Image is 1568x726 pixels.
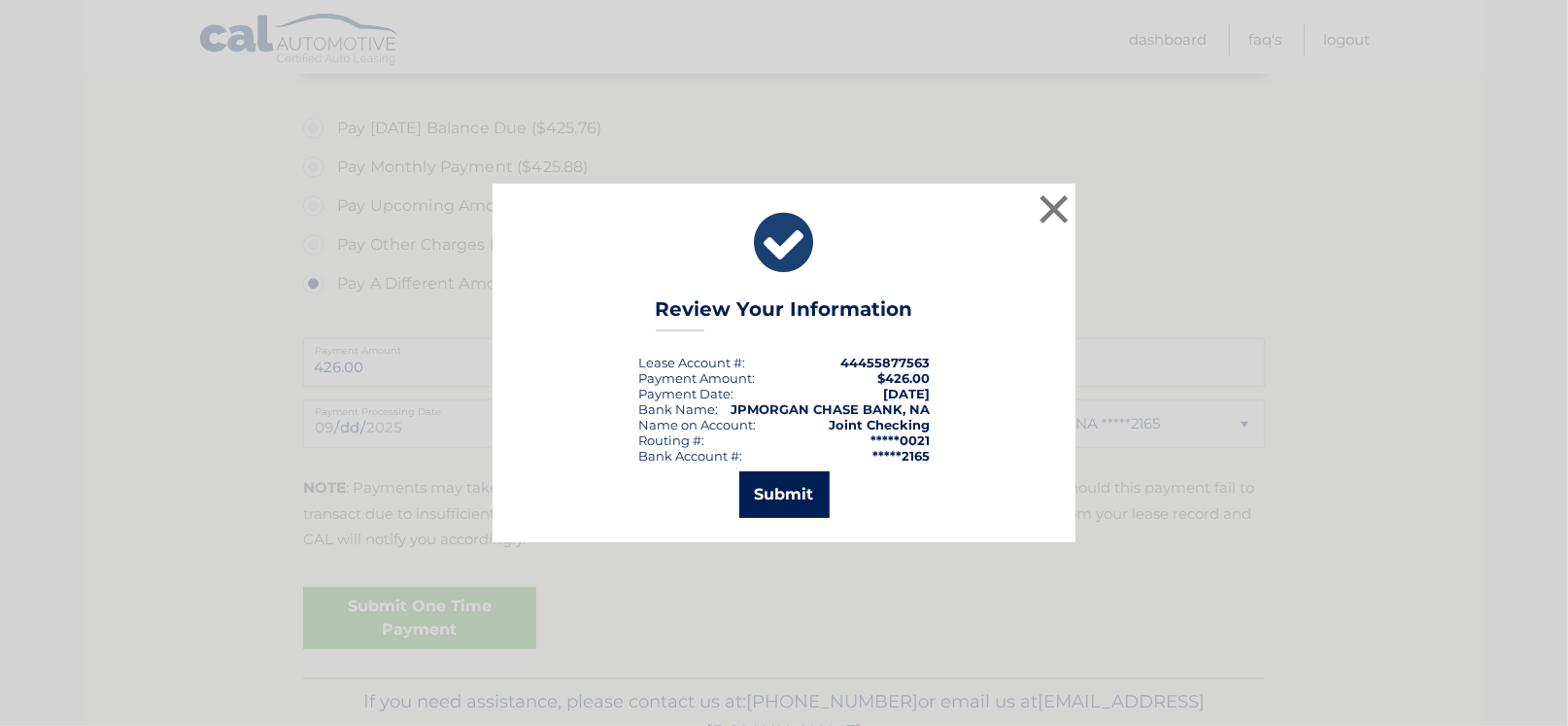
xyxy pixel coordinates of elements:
strong: 44455877563 [840,355,930,370]
div: Payment Amount: [638,370,755,386]
button: Submit [739,471,830,518]
strong: JPMORGAN CHASE BANK, NA [731,401,930,417]
div: : [638,386,733,401]
span: $426.00 [877,370,930,386]
strong: Joint Checking [829,417,930,432]
div: Routing #: [638,432,704,448]
span: Payment Date [638,386,731,401]
div: Name on Account: [638,417,756,432]
div: Bank Account #: [638,448,742,464]
h3: Review Your Information [656,297,913,331]
button: × [1035,190,1074,228]
div: Lease Account #: [638,355,745,370]
span: [DATE] [883,386,930,401]
div: Bank Name: [638,401,718,417]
